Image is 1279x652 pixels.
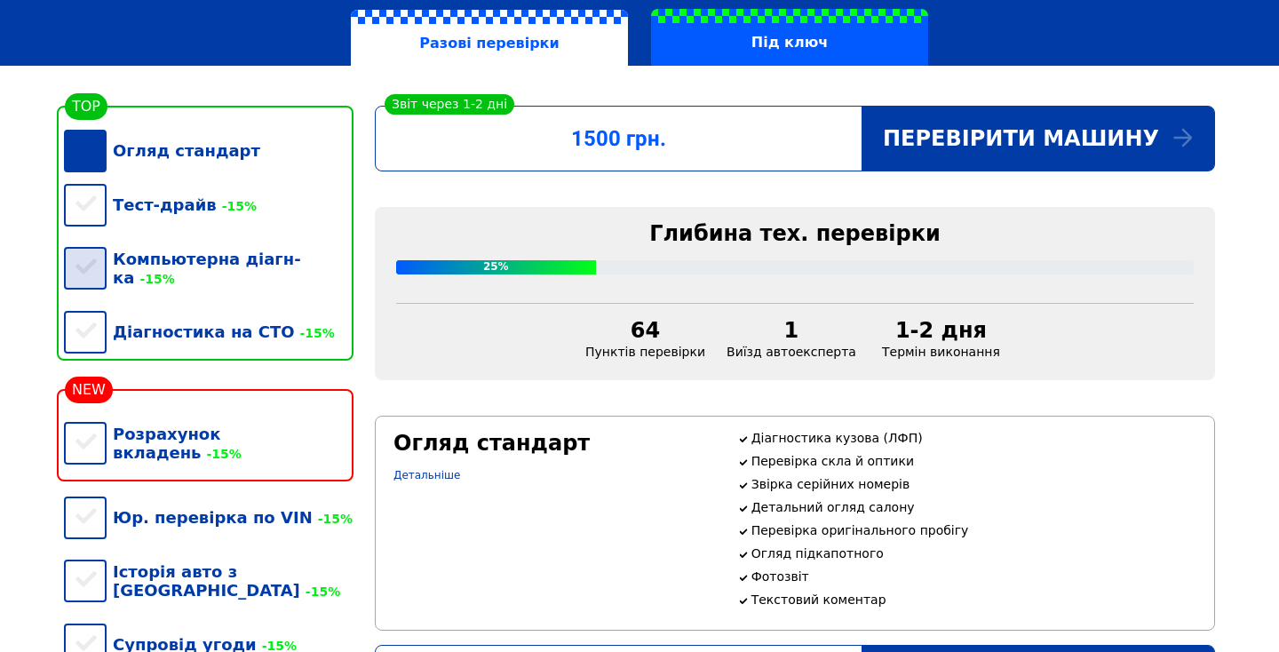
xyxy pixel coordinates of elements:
[751,454,1196,468] p: Перевірка скла й оптики
[64,490,354,545] div: Юр. перевірка по VIN
[751,523,1196,537] p: Перевірка оригінального пробігу
[716,318,867,359] div: Виїзд автоексперта
[751,546,1196,561] p: Огляд підкапотного
[64,178,354,232] div: Тест-драйв
[575,318,716,359] div: Пунктів перевірки
[878,318,1005,343] div: 1-2 дня
[295,326,335,340] span: -15%
[217,199,257,213] span: -15%
[393,431,716,456] div: Огляд стандарт
[585,318,705,343] div: 64
[751,500,1196,514] p: Детальний огляд салону
[64,232,354,305] div: Компьютерна діагн-ка
[64,305,354,359] div: Діагностика на СТО
[751,569,1196,584] p: Фотозвіт
[396,221,1194,246] div: Глибина тех. перевірки
[396,260,596,274] div: 25%
[376,126,862,151] div: 1500 грн.
[727,318,856,343] div: 1
[751,592,1196,607] p: Текстовий коментар
[313,512,353,526] span: -15%
[751,477,1196,491] p: Звірка серійних номерів
[202,447,242,461] span: -15%
[134,272,174,286] span: -15%
[639,9,940,66] a: Під ключ
[64,123,354,178] div: Огляд стандарт
[351,10,628,67] label: Разові перевірки
[393,469,460,481] a: Детальніше
[300,584,340,599] span: -15%
[651,9,928,66] label: Під ключ
[862,107,1214,171] div: Перевірити машину
[867,318,1015,359] div: Термін виконання
[64,407,354,480] div: Розрахунок вкладень
[751,431,1196,445] p: Діагностика кузова (ЛФП)
[64,545,354,617] div: Історія авто з [GEOGRAPHIC_DATA]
